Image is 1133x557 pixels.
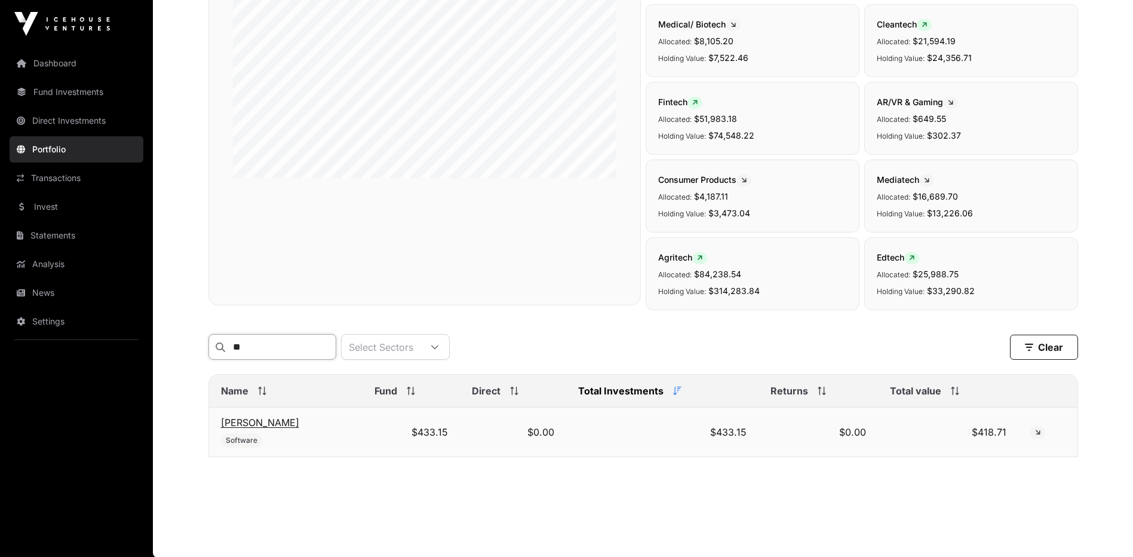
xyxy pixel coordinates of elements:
[460,408,566,457] td: $0.00
[226,436,257,445] span: Software
[658,131,706,140] span: Holding Value:
[877,209,925,218] span: Holding Value:
[1010,335,1078,360] button: Clear
[658,115,692,124] span: Allocated:
[890,384,941,398] span: Total value
[927,208,973,218] span: $13,226.06
[877,131,925,140] span: Holding Value:
[770,384,808,398] span: Returns
[708,130,754,140] span: $74,548.22
[913,114,946,124] span: $649.55
[566,408,758,457] td: $433.15
[927,53,972,63] span: $24,356.71
[694,269,741,279] span: $84,238.54
[221,384,248,398] span: Name
[877,192,910,201] span: Allocated:
[10,136,143,163] a: Portfolio
[877,54,925,63] span: Holding Value:
[708,286,760,296] span: $314,283.84
[877,270,910,279] span: Allocated:
[578,384,664,398] span: Total Investments
[658,19,741,29] span: Medical/ Biotech
[913,191,958,201] span: $16,689.70
[472,384,501,398] span: Direct
[10,280,143,306] a: News
[10,308,143,335] a: Settings
[658,287,706,296] span: Holding Value:
[694,114,737,124] span: $51,983.18
[927,130,961,140] span: $302.37
[877,115,910,124] span: Allocated:
[877,97,958,107] span: AR/VR & Gaming
[1073,500,1133,557] iframe: Chat Widget
[658,175,751,185] span: Consumer Products
[877,287,925,296] span: Holding Value:
[878,408,1018,457] td: $418.71
[658,192,692,201] span: Allocated:
[708,208,750,218] span: $3,473.04
[10,165,143,191] a: Transactions
[694,36,733,46] span: $8,105.20
[14,12,110,36] img: Icehouse Ventures Logo
[10,108,143,134] a: Direct Investments
[913,36,956,46] span: $21,594.19
[658,97,702,107] span: Fintech
[363,408,460,457] td: $433.15
[10,251,143,277] a: Analysis
[374,384,397,398] span: Fund
[10,194,143,220] a: Invest
[759,408,879,457] td: $0.00
[927,286,975,296] span: $33,290.82
[877,175,934,185] span: Mediatech
[221,417,299,429] a: [PERSON_NAME]
[877,19,932,29] span: Cleantech
[877,37,910,46] span: Allocated:
[10,222,143,249] a: Statements
[658,252,707,262] span: Agritech
[658,270,692,279] span: Allocated:
[694,191,728,201] span: $4,187.11
[10,50,143,76] a: Dashboard
[10,79,143,105] a: Fund Investments
[658,54,706,63] span: Holding Value:
[658,209,706,218] span: Holding Value:
[658,37,692,46] span: Allocated:
[877,252,919,262] span: Edtech
[913,269,959,279] span: $25,988.75
[342,335,420,359] div: Select Sectors
[708,53,748,63] span: $7,522.46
